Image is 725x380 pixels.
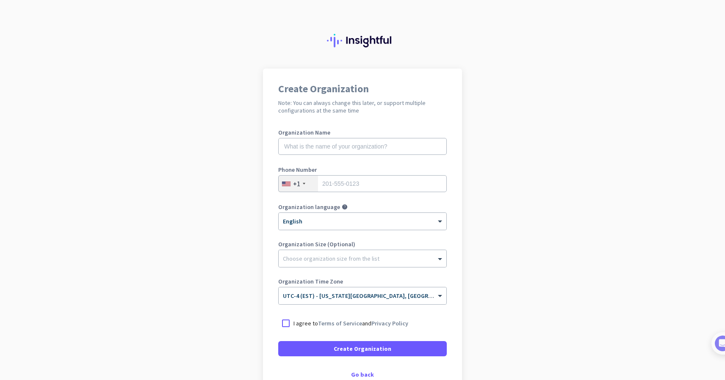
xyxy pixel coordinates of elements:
[278,204,340,210] label: Organization language
[334,344,391,353] span: Create Organization
[318,319,362,327] a: Terms of Service
[278,278,447,284] label: Organization Time Zone
[278,129,447,135] label: Organization Name
[371,319,408,327] a: Privacy Policy
[293,179,300,188] div: +1
[278,341,447,356] button: Create Organization
[278,138,447,155] input: What is the name of your organization?
[278,167,447,173] label: Phone Number
[278,99,447,114] h2: Note: You can always change this later, or support multiple configurations at the same time
[327,34,398,47] img: Insightful
[278,175,447,192] input: 201-555-0123
[278,241,447,247] label: Organization Size (Optional)
[278,84,447,94] h1: Create Organization
[293,319,408,328] p: I agree to and
[278,372,447,377] div: Go back
[342,204,348,210] i: help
